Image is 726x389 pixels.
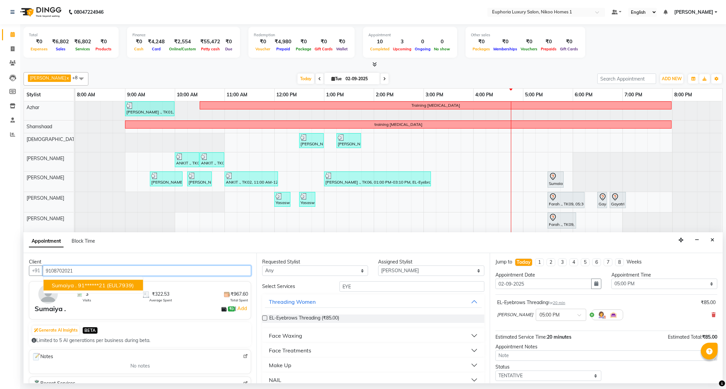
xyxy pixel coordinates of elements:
b: 08047224946 [74,3,104,21]
div: [PERSON_NAME] ., TK07, 01:15 PM-01:45 PM, EL-HAIR CUT (Senior Stylist) with hairwash MEN [337,134,360,147]
span: No show [432,47,452,51]
div: ₹55,472 [198,38,223,46]
span: Average Spent [149,298,172,303]
span: Block Time [72,238,95,244]
li: 6 [592,258,601,266]
div: ₹0 [313,38,334,46]
button: Make Up [265,359,481,371]
div: Farah ., TK09, 05:30 PM-06:15 PM, EP-[PERSON_NAME] [548,193,584,207]
img: Interior.png [609,311,617,319]
li: 2 [547,258,555,266]
span: Appointment [29,235,64,247]
small: for [548,300,565,305]
span: ₹0 [228,306,235,312]
span: Tue [330,76,344,81]
a: 5:00 PM [523,90,544,100]
button: Face Waxing [265,330,481,342]
input: Search by Name/Mobile/Email/Code [43,265,251,276]
span: Expenses [29,47,49,51]
span: Packages [471,47,492,51]
div: 0 [432,38,452,46]
span: Due [224,47,234,51]
span: Upcoming [391,47,413,51]
div: Redemption [254,32,349,38]
span: Estimated Service Time: [495,334,547,340]
a: 7:00 PM [623,90,644,100]
div: Yasaswy ., TK03, 12:30 PM-12:50 PM, EP-Half Legs Catridge Wax [300,193,315,206]
div: ANKIT ., TK02, 10:00 AM-10:30 AM, EL-HAIR CUT (Senior Stylist) with hairwash MEN [175,153,199,166]
div: 10 [368,38,391,46]
div: ₹2,554 [167,38,198,46]
span: +8 [72,75,83,80]
span: | [235,304,248,312]
span: (EUL7939) [107,282,134,289]
div: ₹0 [254,38,272,46]
div: ₹6,802 [49,38,72,46]
div: ₹0 [492,38,519,46]
input: yyyy-mm-dd [495,279,592,289]
a: 3:00 PM [424,90,445,100]
div: ₹0 [539,38,558,46]
span: Wallet [334,47,349,51]
span: 20 minutes [547,334,571,340]
div: ₹0 [223,38,235,46]
div: Sumaiya . [35,304,66,314]
div: Today [517,259,531,266]
div: 3 [391,38,413,46]
span: Shamshaad [27,124,52,130]
button: ADD NEW [660,74,683,84]
div: Requested Stylist [262,258,368,265]
span: [PERSON_NAME] [27,175,64,181]
span: Gift Cards [313,47,334,51]
span: Cash [132,47,145,51]
div: ₹0 [334,38,349,46]
input: Search Appointment [597,74,656,84]
span: Products [94,47,113,51]
a: 4:00 PM [474,90,495,100]
button: +91 [29,265,43,276]
span: Sales [54,47,67,51]
a: 9:00 AM [125,90,147,100]
div: Face Waxing [269,332,302,340]
li: 1 [535,258,544,266]
span: [DEMOGRAPHIC_DATA] [27,136,79,142]
div: Farah ., TK09, 05:30 PM-06:05 PM, EP-[PERSON_NAME] [548,213,575,228]
span: Visits [83,298,91,303]
div: ₹4,980 [272,38,294,46]
button: Face Treatments [265,344,481,356]
a: 1:00 PM [324,90,346,100]
button: Generate AI Insights [32,326,79,335]
div: [PERSON_NAME] ., TK01, 09:30 AM-10:10 AM, EP-Whitening Clean-Up [151,173,182,185]
span: Memberships [492,47,519,51]
div: Appointment Notes [495,343,717,350]
div: ₹6,802 [72,38,94,46]
div: Appointment Date [495,272,601,279]
span: Completed [368,47,391,51]
img: Hairdresser.png [597,311,605,319]
span: Prepaid [275,47,292,51]
div: Face Treatments [269,346,311,354]
span: 3 [86,291,88,298]
div: Total [29,32,113,38]
div: ₹0 [94,38,113,46]
button: NAIL [265,374,481,386]
span: Prepaids [539,47,558,51]
span: [PERSON_NAME] [30,75,66,81]
span: ₹85.00 [702,334,717,340]
span: Recent Services [32,380,75,388]
span: No notes [130,362,150,370]
div: Gayatri ., TK04, 06:45 PM-07:05 PM, EL-Upperlip Threading [610,193,625,207]
span: Today [297,74,314,84]
a: Add [236,304,248,312]
span: Card [150,47,162,51]
div: ₹0 [132,38,145,46]
span: Estimated Total: [668,334,702,340]
div: ₹0 [29,38,49,46]
li: 7 [604,258,612,266]
div: Select Services [257,283,334,290]
span: [PERSON_NAME] [27,195,64,201]
span: [PERSON_NAME] [27,215,64,222]
span: Sumaiya . [52,282,77,289]
div: Assigned Stylist [378,258,484,265]
span: ₹967.60 [231,291,248,298]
